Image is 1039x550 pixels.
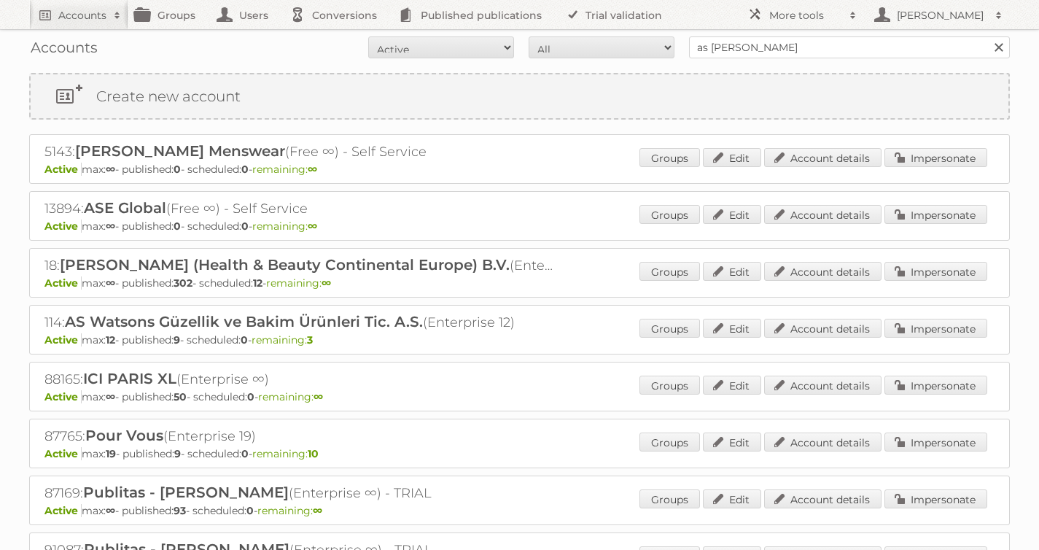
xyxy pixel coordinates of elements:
[314,390,323,403] strong: ∞
[307,333,313,346] strong: 3
[106,447,116,460] strong: 19
[75,142,285,160] span: [PERSON_NAME] Menswear
[764,376,882,395] a: Account details
[703,262,761,281] a: Edit
[44,370,555,389] h2: 88165: (Enterprise ∞)
[639,262,700,281] a: Groups
[106,276,115,290] strong: ∞
[639,489,700,508] a: Groups
[44,484,555,503] h2: 87169: (Enterprise ∞) - TRIAL
[639,433,700,452] a: Groups
[44,142,555,161] h2: 5143: (Free ∞) - Self Service
[174,390,187,403] strong: 50
[884,205,987,224] a: Impersonate
[106,163,115,176] strong: ∞
[44,220,995,233] p: max: - published: - scheduled: -
[106,504,115,517] strong: ∞
[174,220,181,233] strong: 0
[884,489,987,508] a: Impersonate
[83,370,176,387] span: ICI PARIS XL
[106,333,115,346] strong: 12
[241,220,249,233] strong: 0
[884,376,987,395] a: Impersonate
[308,447,319,460] strong: 10
[703,319,761,338] a: Edit
[313,504,322,517] strong: ∞
[241,447,249,460] strong: 0
[83,484,289,501] span: Publitas - [PERSON_NAME]
[252,447,319,460] span: remaining:
[247,390,254,403] strong: 0
[308,220,317,233] strong: ∞
[60,256,510,274] span: [PERSON_NAME] (Health & Beauty Continental Europe) B.V.
[253,276,262,290] strong: 12
[106,220,115,233] strong: ∞
[44,276,995,290] p: max: - published: - scheduled: -
[44,447,995,460] p: max: - published: - scheduled: -
[252,220,317,233] span: remaining:
[44,313,555,332] h2: 114: (Enterprise 12)
[44,504,82,517] span: Active
[31,74,1008,118] a: Create new account
[764,148,882,167] a: Account details
[174,163,181,176] strong: 0
[44,220,82,233] span: Active
[44,427,555,446] h2: 87765: (Enterprise 19)
[44,390,995,403] p: max: - published: - scheduled: -
[764,262,882,281] a: Account details
[257,504,322,517] span: remaining:
[44,256,555,275] h2: 18: (Enterprise ∞)
[85,427,163,444] span: Pour Vous
[769,8,842,23] h2: More tools
[44,447,82,460] span: Active
[703,376,761,395] a: Edit
[703,433,761,452] a: Edit
[639,376,700,395] a: Groups
[884,433,987,452] a: Impersonate
[639,319,700,338] a: Groups
[893,8,988,23] h2: [PERSON_NAME]
[241,163,249,176] strong: 0
[44,333,995,346] p: max: - published: - scheduled: -
[322,276,331,290] strong: ∞
[241,333,248,346] strong: 0
[764,489,882,508] a: Account details
[884,148,987,167] a: Impersonate
[639,205,700,224] a: Groups
[174,504,186,517] strong: 93
[252,333,313,346] span: remaining:
[764,205,882,224] a: Account details
[84,199,166,217] span: ASE Global
[246,504,254,517] strong: 0
[174,447,181,460] strong: 9
[44,163,995,176] p: max: - published: - scheduled: -
[308,163,317,176] strong: ∞
[764,433,882,452] a: Account details
[884,262,987,281] a: Impersonate
[266,276,331,290] span: remaining:
[252,163,317,176] span: remaining:
[174,276,192,290] strong: 302
[703,489,761,508] a: Edit
[44,390,82,403] span: Active
[44,504,995,517] p: max: - published: - scheduled: -
[174,333,180,346] strong: 9
[884,319,987,338] a: Impersonate
[44,333,82,346] span: Active
[44,163,82,176] span: Active
[639,148,700,167] a: Groups
[58,8,106,23] h2: Accounts
[764,319,882,338] a: Account details
[258,390,323,403] span: remaining:
[44,276,82,290] span: Active
[703,148,761,167] a: Edit
[65,313,423,330] span: AS Watsons Güzellik ve Bakim Ürünleri Tic. A.S.
[106,390,115,403] strong: ∞
[703,205,761,224] a: Edit
[44,199,555,218] h2: 13894: (Free ∞) - Self Service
